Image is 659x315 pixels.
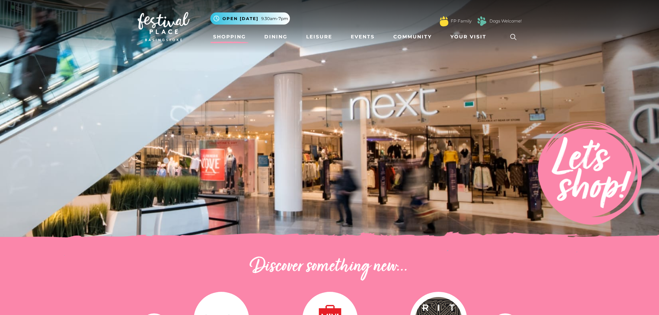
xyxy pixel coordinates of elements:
[303,30,335,43] a: Leisure
[448,30,493,43] a: Your Visit
[348,30,377,43] a: Events
[210,12,290,25] button: Open [DATE] 9.30am-7pm
[489,18,522,24] a: Dogs Welcome!
[222,16,258,22] span: Open [DATE]
[450,33,486,40] span: Your Visit
[138,12,190,41] img: Festival Place Logo
[391,30,434,43] a: Community
[261,16,288,22] span: 9.30am-7pm
[262,30,290,43] a: Dining
[451,18,472,24] a: FP Family
[138,256,522,278] h2: Discover something new...
[210,30,249,43] a: Shopping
